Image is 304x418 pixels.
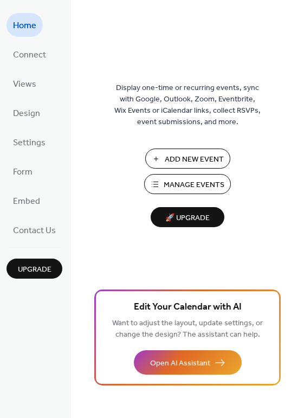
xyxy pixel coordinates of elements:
span: Open AI Assistant [150,358,210,369]
span: Display one-time or recurring events, sync with Google, Outlook, Zoom, Eventbrite, Wix Events or ... [114,82,261,128]
span: Home [13,17,36,35]
a: Views [7,72,43,95]
button: Open AI Assistant [134,350,242,375]
span: Manage Events [164,179,224,191]
a: Contact Us [7,218,62,242]
span: Settings [13,134,46,152]
span: Want to adjust the layout, update settings, or change the design? The assistant can help. [112,316,263,342]
span: Views [13,76,36,93]
a: Design [7,101,47,125]
a: Form [7,159,39,183]
span: Embed [13,193,40,210]
button: Add New Event [145,149,230,169]
span: Connect [13,47,46,64]
span: Upgrade [18,264,51,275]
a: Home [7,13,43,37]
span: Design [13,105,40,123]
span: Form [13,164,33,181]
span: Add New Event [165,154,224,165]
a: Settings [7,130,52,154]
button: 🚀 Upgrade [151,207,224,227]
span: Contact Us [13,222,56,240]
a: Connect [7,42,53,66]
button: Manage Events [144,174,231,194]
button: Upgrade [7,259,62,279]
span: Edit Your Calendar with AI [134,300,242,315]
a: Embed [7,189,47,213]
span: 🚀 Upgrade [157,211,218,226]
